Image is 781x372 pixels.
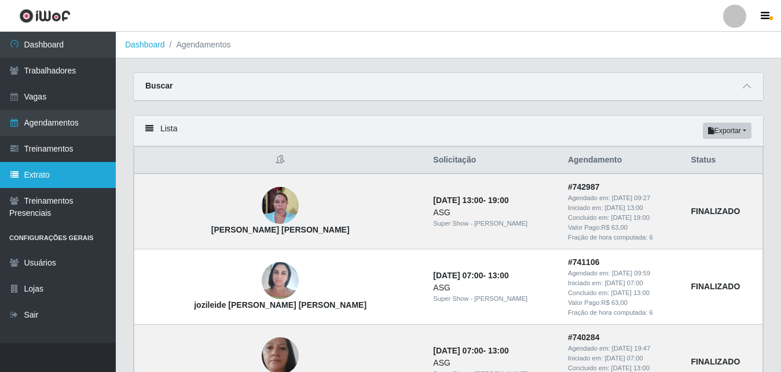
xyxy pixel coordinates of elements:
strong: [PERSON_NAME] [PERSON_NAME] [211,225,350,234]
div: Super Show - [PERSON_NAME] [433,294,554,304]
strong: - [433,196,508,205]
time: 13:00 [488,346,509,355]
time: [DATE] 13:00 [604,204,643,211]
div: Concluido em: [568,288,677,298]
time: [DATE] 09:59 [612,270,650,277]
th: Agendamento [561,147,684,174]
time: [DATE] 07:00 [433,271,483,280]
strong: FINALIZADO [691,282,740,291]
strong: jozileide [PERSON_NAME] [PERSON_NAME] [194,300,366,310]
div: Fração de hora computada: 6 [568,308,677,318]
div: Lista [134,116,763,146]
time: [DATE] 19:00 [611,214,650,221]
div: ASG [433,282,554,294]
th: Solicitação [426,147,561,174]
div: ASG [433,207,554,219]
div: Fração de hora computada: 6 [568,233,677,242]
strong: Buscar [145,81,173,90]
strong: FINALIZADO [691,357,740,366]
time: [DATE] 09:27 [612,194,650,201]
time: [DATE] 13:00 [611,364,650,371]
div: Iniciado em: [568,353,677,363]
th: Status [684,147,763,174]
div: Concluido em: [568,213,677,223]
strong: FINALIZADO [691,207,740,216]
time: [DATE] 07:00 [604,279,643,286]
strong: # 742987 [568,182,600,191]
img: Elaine Ricardo de Menezes marques [262,181,299,230]
strong: # 741106 [568,257,600,267]
time: [DATE] 13:00 [611,289,650,296]
time: [DATE] 19:47 [612,345,650,352]
div: ASG [433,357,554,369]
img: jozileide soares da silva [262,256,299,305]
a: Dashboard [125,40,165,49]
strong: # 740284 [568,333,600,342]
li: Agendamentos [165,39,231,51]
button: Exportar [703,123,751,139]
div: Agendado em: [568,193,677,203]
time: 13:00 [488,271,509,280]
nav: breadcrumb [116,32,781,58]
time: 19:00 [488,196,509,205]
div: Super Show - [PERSON_NAME] [433,219,554,229]
div: Iniciado em: [568,203,677,213]
div: Valor Pago: R$ 63,00 [568,298,677,308]
div: Iniciado em: [568,278,677,288]
strong: - [433,271,508,280]
time: [DATE] 07:00 [604,355,643,362]
div: Valor Pago: R$ 63,00 [568,223,677,233]
div: Agendado em: [568,344,677,353]
time: [DATE] 13:00 [433,196,483,205]
time: [DATE] 07:00 [433,346,483,355]
img: CoreUI Logo [19,9,71,23]
div: Agendado em: [568,268,677,278]
strong: - [433,346,508,355]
